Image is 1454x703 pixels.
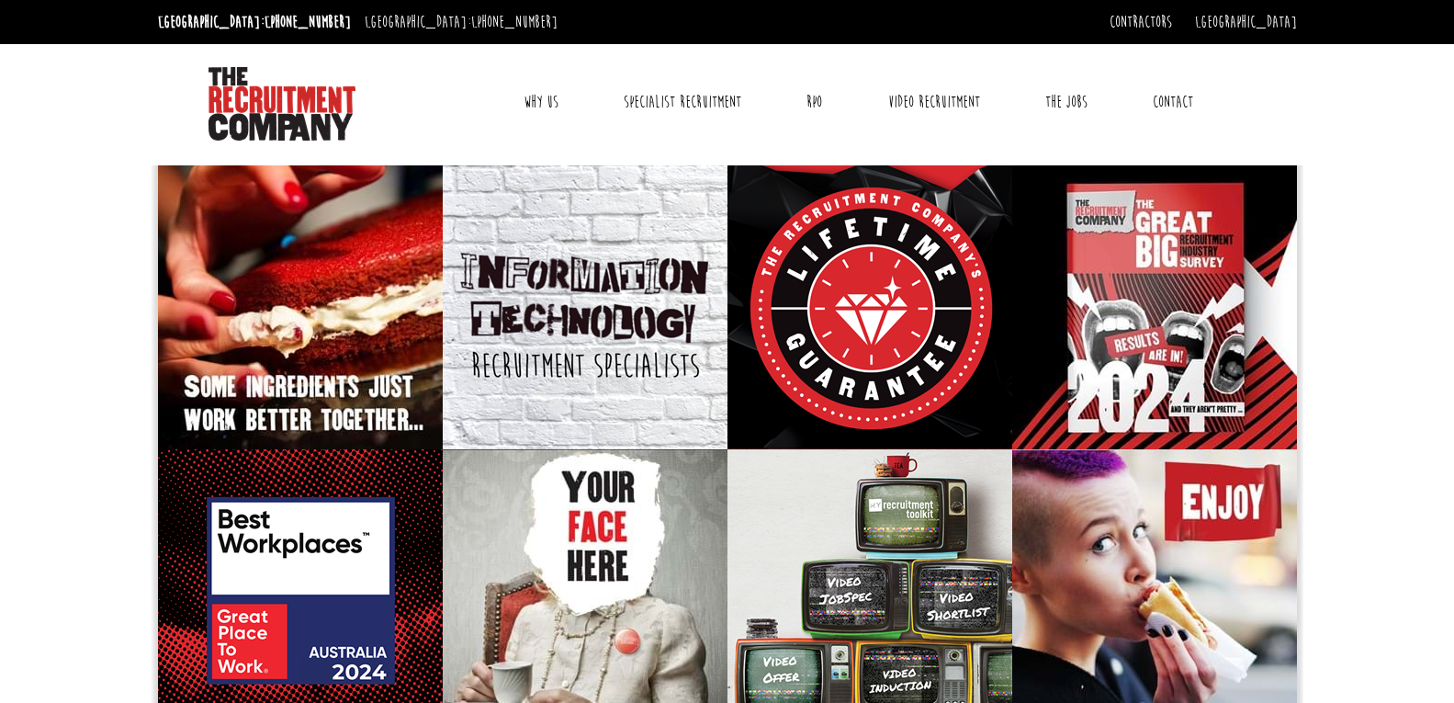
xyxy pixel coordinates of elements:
[874,79,994,125] a: Video Recruitment
[360,7,562,37] li: [GEOGRAPHIC_DATA]:
[1195,12,1297,32] a: [GEOGRAPHIC_DATA]
[209,67,355,141] img: The Recruitment Company
[1031,79,1101,125] a: The Jobs
[510,79,572,125] a: Why Us
[1139,79,1207,125] a: Contact
[1110,12,1172,32] a: Contractors
[610,79,755,125] a: Specialist Recruitment
[153,7,355,37] li: [GEOGRAPHIC_DATA]:
[471,12,558,32] a: [PHONE_NUMBER]
[793,79,836,125] a: RPO
[265,12,351,32] a: [PHONE_NUMBER]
